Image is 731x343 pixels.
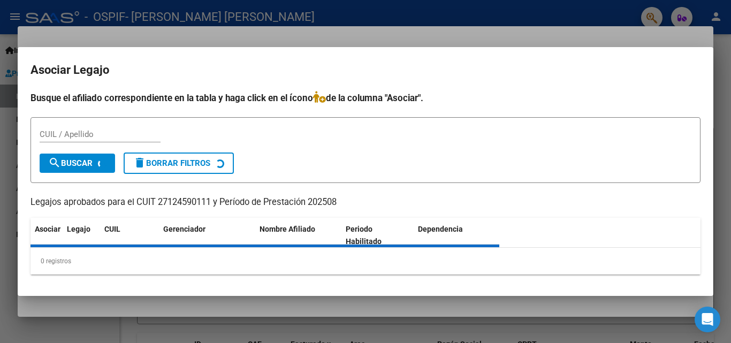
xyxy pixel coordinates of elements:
button: Borrar Filtros [124,153,234,174]
span: Nombre Afiliado [260,225,315,233]
span: Gerenciador [163,225,205,233]
span: CUIL [104,225,120,233]
div: 0 registros [31,248,700,275]
datatable-header-cell: CUIL [100,218,159,253]
datatable-header-cell: Legajo [63,218,100,253]
span: Legajo [67,225,90,233]
datatable-header-cell: Dependencia [414,218,500,253]
span: Buscar [48,158,93,168]
datatable-header-cell: Nombre Afiliado [255,218,341,253]
datatable-header-cell: Asociar [31,218,63,253]
h4: Busque el afiliado correspondiente en la tabla y haga click en el ícono de la columna "Asociar". [31,91,700,105]
span: Periodo Habilitado [346,225,382,246]
div: Open Intercom Messenger [695,307,720,332]
h2: Asociar Legajo [31,60,700,80]
span: Asociar [35,225,60,233]
button: Buscar [40,154,115,173]
mat-icon: delete [133,156,146,169]
mat-icon: search [48,156,61,169]
span: Borrar Filtros [133,158,210,168]
p: Legajos aprobados para el CUIT 27124590111 y Período de Prestación 202508 [31,196,700,209]
span: Dependencia [418,225,463,233]
datatable-header-cell: Gerenciador [159,218,255,253]
datatable-header-cell: Periodo Habilitado [341,218,414,253]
